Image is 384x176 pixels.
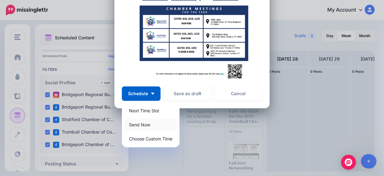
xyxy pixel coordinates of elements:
a: Cancel [214,86,262,101]
button: Schedule [122,86,161,101]
div: Open Intercom Messenger [341,155,356,170]
a: Choose Custom Time [124,133,177,145]
button: Save as draft [164,86,211,101]
div: Schedule [122,102,180,147]
span: Schedule [128,91,148,96]
a: Send Now [124,119,177,131]
img: arrow-down-white.png [151,93,154,95]
a: Next Time Slot [124,105,177,117]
